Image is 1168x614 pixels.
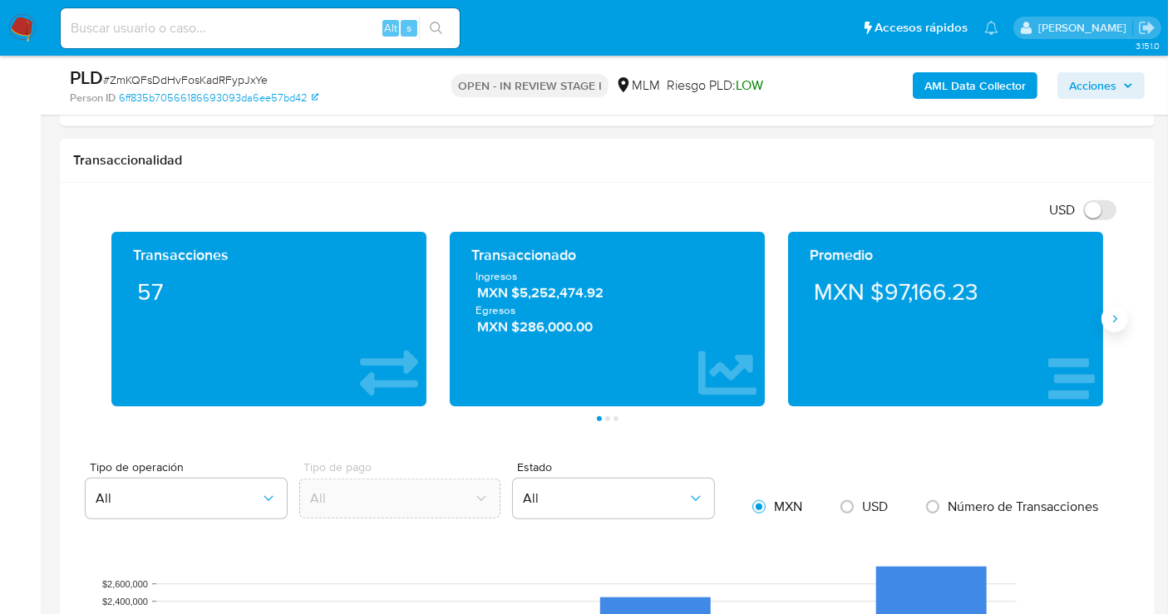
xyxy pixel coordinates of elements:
[1038,20,1132,36] p: nancy.sanchezgarcia@mercadolibre.com.mx
[1069,72,1116,99] span: Acciones
[70,64,103,91] b: PLD
[667,76,763,95] span: Riesgo PLD:
[984,21,998,35] a: Notificaciones
[70,91,116,106] b: Person ID
[1136,39,1160,52] span: 3.151.0
[1138,19,1156,37] a: Salir
[73,152,1141,169] h1: Transaccionalidad
[736,76,763,95] span: LOW
[407,20,412,36] span: s
[1057,72,1145,99] button: Acciones
[924,72,1026,99] b: AML Data Collector
[384,20,397,36] span: Alt
[61,17,460,39] input: Buscar usuario o caso...
[451,74,609,97] p: OPEN - IN REVIEW STAGE I
[875,19,968,37] span: Accesos rápidos
[913,72,1037,99] button: AML Data Collector
[615,76,660,95] div: MLM
[419,17,453,40] button: search-icon
[103,71,268,88] span: # ZmKQFsDdHvFosKadRFypJxYe
[119,91,318,106] a: 6ff835b70566186693093da6ee57bd42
